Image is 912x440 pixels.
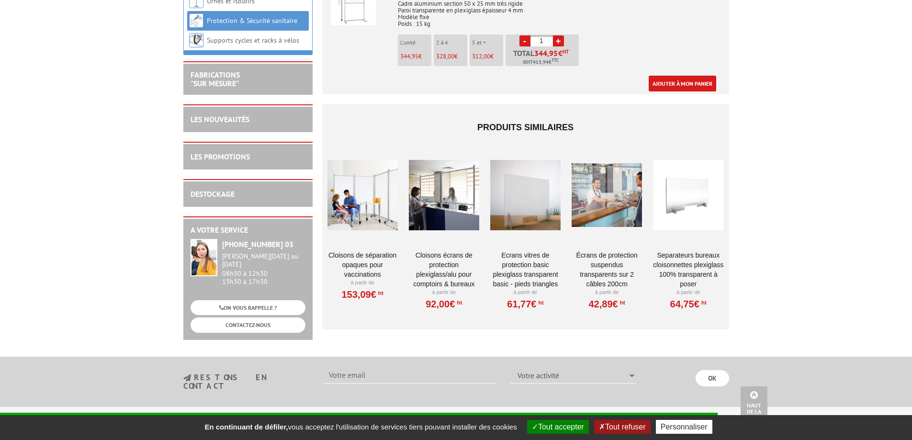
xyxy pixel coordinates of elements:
[472,52,490,60] span: 312,00
[563,48,569,55] sup: HT
[472,39,503,46] p: 5 et +
[533,58,549,66] span: 413,94
[670,301,707,307] a: 64,75€HT
[519,35,530,46] a: -
[327,279,398,287] p: À partir de
[409,289,479,296] p: À partir de
[189,33,203,47] img: Supports cycles et racks à vélos
[327,250,398,279] a: CLOISONS DE SÉPARATION OPAQUES POUR VACCINATIONS
[537,299,544,306] sup: HT
[436,53,467,60] p: €
[183,412,336,423] div: Nous connaître
[558,49,563,57] span: €
[191,70,240,88] a: FABRICATIONS"Sur Mesure"
[696,370,729,386] input: OK
[191,226,305,235] h2: A votre service
[183,373,309,390] h3: restons en contact
[455,299,462,306] sup: HT
[508,49,579,66] p: Total
[477,123,574,132] span: Produits similaires
[204,423,288,431] strong: En continuant de défiler,
[649,76,716,91] a: Ajouter à mon panier
[341,292,383,297] a: 153,09€HT
[552,57,559,63] sup: TTC
[588,301,625,307] a: 42,89€HT
[191,189,235,199] a: DESTOCKAGE
[436,39,467,46] p: 2 à 4
[523,58,559,66] span: Soit €
[207,36,299,45] a: Supports cycles et racks à vélos
[191,114,249,124] a: LES NOUVEAUTÉS
[200,423,521,431] span: vous acceptez l'utilisation de services tiers pouvant installer des cookies
[400,39,431,46] p: L'unité
[699,299,707,306] sup: HT
[618,299,625,306] sup: HT
[572,289,642,296] p: À partir de
[222,239,293,249] strong: [PHONE_NUMBER] 03
[409,250,479,289] a: Cloisons Écrans de protection Plexiglass/Alu pour comptoirs & Bureaux
[207,16,297,25] a: Protection & Sécurité sanitaire
[553,35,564,46] a: +
[191,239,217,276] img: widget-service.jpg
[400,53,431,60] p: €
[507,301,543,307] a: 61,77€HT
[490,289,561,296] p: À partir de
[376,290,383,296] sup: HT
[426,301,462,307] a: 92,00€HT
[534,49,558,57] span: 344,95
[653,289,723,296] p: À partir de
[191,300,305,315] a: ON VOUS RAPPELLE ?
[490,250,561,289] a: ECRANS VITRES DE PROTECTION BASIC PLEXIGLASS TRANSPARENT BASIC - pieds triangles
[572,250,642,289] a: Écrans de Protection Suspendus Transparents sur 2 câbles 200cm
[323,367,495,384] input: Votre email
[189,13,203,28] img: Protection & Sécurité sanitaire
[183,374,191,382] img: newsletter.jpg
[436,52,454,60] span: 328,00
[594,420,650,434] button: Tout refuser
[336,412,495,423] div: Services
[653,250,723,289] a: SEPARATEURS BUREAUX CLOISONNETTES PLEXIGLASS 100% TRANSPARENT À POSER
[191,317,305,332] a: CONTACTEZ-NOUS
[400,52,418,60] span: 344,95
[472,53,503,60] p: €
[191,152,250,161] a: LES PROMOTIONS
[741,386,767,426] a: Haut de la page
[222,252,305,269] div: [PERSON_NAME][DATE] au [DATE]
[494,412,614,423] div: Sécurité
[527,420,589,434] button: Tout accepter
[222,252,305,285] div: 08h30 à 12h30 13h30 à 17h30
[656,420,712,434] button: Personnaliser (fenêtre modale)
